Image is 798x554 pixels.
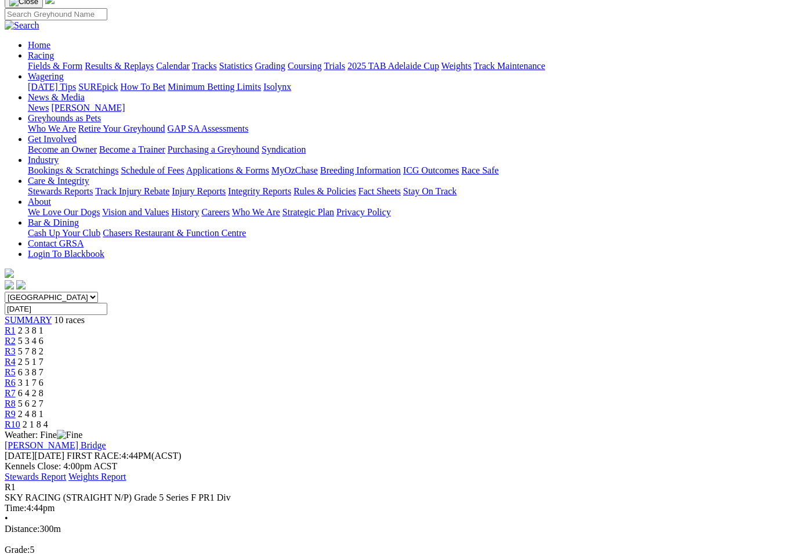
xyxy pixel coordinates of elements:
a: Bookings & Scratchings [28,165,118,175]
a: SUREpick [78,82,118,92]
span: 5 6 2 7 [18,399,43,408]
a: [PERSON_NAME] Bridge [5,440,106,450]
a: Tracks [192,61,217,71]
a: GAP SA Assessments [168,124,249,133]
a: R6 [5,378,16,388]
a: R7 [5,388,16,398]
div: Greyhounds as Pets [28,124,793,134]
div: Care & Integrity [28,186,793,197]
a: Rules & Policies [293,186,356,196]
a: Schedule of Fees [121,165,184,175]
span: 5 7 8 2 [18,346,43,356]
a: R4 [5,357,16,367]
a: R5 [5,367,16,377]
a: R9 [5,409,16,419]
img: logo-grsa-white.png [5,269,14,278]
img: Fine [57,430,82,440]
img: facebook.svg [5,280,14,289]
img: twitter.svg [16,280,26,289]
span: 6 4 2 8 [18,388,43,398]
a: News & Media [28,92,85,102]
a: Get Involved [28,134,77,144]
a: Breeding Information [320,165,401,175]
span: [DATE] [5,451,64,461]
span: 5 3 4 6 [18,336,43,346]
span: [DATE] [5,451,35,461]
div: Racing [28,61,793,71]
a: Become a Trainer [99,144,165,154]
a: Race Safe [461,165,498,175]
a: Login To Blackbook [28,249,104,259]
img: Search [5,20,39,31]
span: 2 4 8 1 [18,409,43,419]
a: Purchasing a Greyhound [168,144,259,154]
div: 4:44pm [5,503,793,513]
a: Injury Reports [172,186,226,196]
div: Wagering [28,82,793,92]
a: MyOzChase [271,165,318,175]
a: Coursing [288,61,322,71]
input: Select date [5,303,107,315]
a: Integrity Reports [228,186,291,196]
a: Strategic Plan [282,207,334,217]
a: Become an Owner [28,144,97,154]
a: Chasers Restaurant & Function Centre [103,228,246,238]
span: 2 1 8 4 [23,419,48,429]
span: 2 3 8 1 [18,325,43,335]
span: 6 3 8 7 [18,367,43,377]
span: • [5,513,8,523]
a: About [28,197,51,207]
a: 2025 TAB Adelaide Cup [347,61,439,71]
a: Results & Replays [85,61,154,71]
div: About [28,207,793,218]
div: Get Involved [28,144,793,155]
a: Who We Are [28,124,76,133]
span: 3 1 7 6 [18,378,43,388]
a: Track Injury Rebate [95,186,169,196]
a: Weights Report [68,472,126,481]
a: How To Bet [121,82,166,92]
a: Applications & Forms [186,165,269,175]
a: Care & Integrity [28,176,89,186]
a: Greyhounds as Pets [28,113,101,123]
a: R8 [5,399,16,408]
div: Bar & Dining [28,228,793,238]
a: News [28,103,49,113]
a: Privacy Policy [336,207,391,217]
div: SKY RACING (STRAIGHT N/P) Grade 5 Series F PR1 Div [5,493,793,503]
div: 300m [5,524,793,534]
a: Racing [28,50,54,60]
span: Distance: [5,524,39,534]
span: 10 races [54,315,85,325]
a: R1 [5,325,16,335]
a: [DATE] Tips [28,82,76,92]
a: Grading [255,61,285,71]
a: R10 [5,419,20,429]
a: Retire Your Greyhound [78,124,165,133]
span: Weather: Fine [5,430,82,440]
a: Industry [28,155,59,165]
a: SUMMARY [5,315,52,325]
a: ICG Outcomes [403,165,459,175]
span: R1 [5,482,16,492]
a: Weights [441,61,471,71]
a: History [171,207,199,217]
span: FIRST RACE: [67,451,121,461]
div: Industry [28,165,793,176]
a: Home [28,40,50,50]
a: Stewards Report [5,472,66,481]
a: Bar & Dining [28,218,79,227]
a: R3 [5,346,16,356]
a: [PERSON_NAME] [51,103,125,113]
a: Isolynx [263,82,291,92]
a: Vision and Values [102,207,169,217]
span: 2 5 1 7 [18,357,43,367]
